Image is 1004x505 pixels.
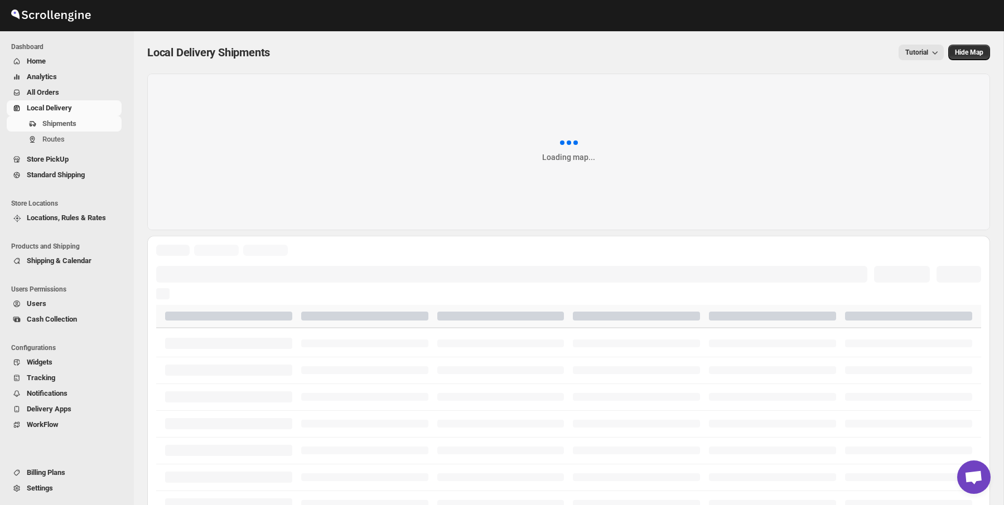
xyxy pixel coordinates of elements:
[27,171,85,179] span: Standard Shipping
[27,420,59,429] span: WorkFlow
[7,116,122,132] button: Shipments
[27,256,91,265] span: Shipping & Calendar
[7,480,122,496] button: Settings
[11,242,126,251] span: Products and Shipping
[542,152,595,163] div: Loading map...
[11,199,126,208] span: Store Locations
[27,72,57,81] span: Analytics
[11,343,126,352] span: Configurations
[7,296,122,312] button: Users
[7,465,122,480] button: Billing Plans
[7,210,122,226] button: Locations, Rules & Rates
[7,69,122,85] button: Analytics
[7,312,122,327] button: Cash Collection
[27,468,65,477] span: Billing Plans
[147,46,270,59] span: Local Delivery Shipments
[42,135,65,143] span: Routes
[905,48,928,56] span: Tutorial
[27,484,53,492] span: Settings
[27,57,46,65] span: Home
[27,88,59,96] span: All Orders
[7,401,122,417] button: Delivery Apps
[42,119,76,128] span: Shipments
[948,45,990,60] button: Map action label
[27,389,67,397] span: Notifications
[957,460,991,494] div: Open chat
[7,85,122,100] button: All Orders
[27,213,106,222] span: Locations, Rules & Rates
[27,155,69,163] span: Store PickUp
[11,285,126,294] span: Users Permissions
[7,253,122,269] button: Shipping & Calendar
[7,132,122,147] button: Routes
[27,299,46,308] span: Users
[955,48,983,57] span: Hide Map
[7,417,122,433] button: WorkFlow
[7,54,122,69] button: Home
[11,42,126,51] span: Dashboard
[27,315,77,323] span: Cash Collection
[7,355,122,370] button: Widgets
[27,104,72,112] span: Local Delivery
[899,45,944,60] button: Tutorial
[27,405,71,413] span: Delivery Apps
[7,370,122,386] button: Tracking
[27,373,55,382] span: Tracking
[7,386,122,401] button: Notifications
[27,358,52,366] span: Widgets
